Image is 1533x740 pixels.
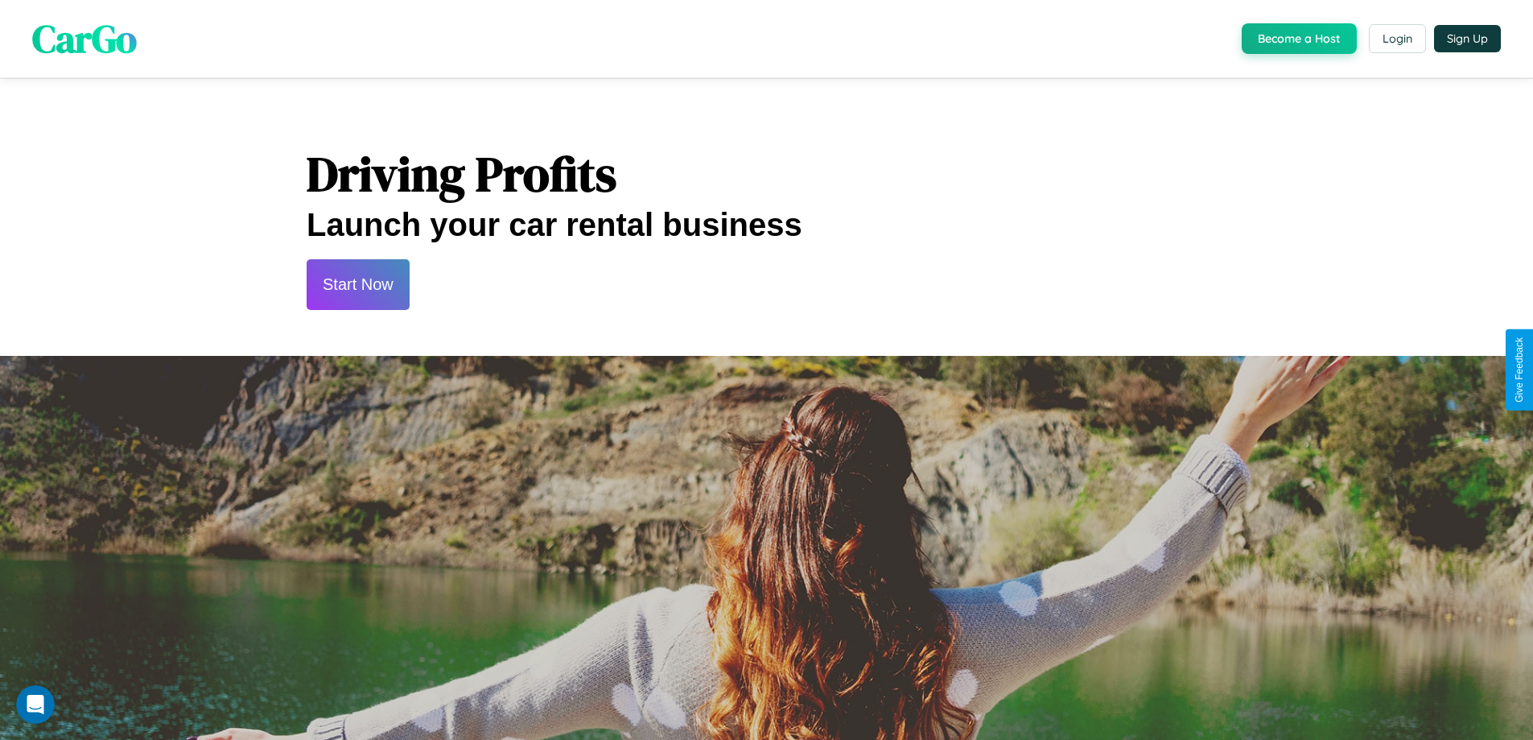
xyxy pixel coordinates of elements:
button: Sign Up [1434,25,1501,52]
div: Give Feedback [1514,337,1525,403]
h1: Driving Profits [307,141,1226,207]
button: Login [1369,24,1426,53]
span: CarGo [32,12,137,65]
button: Start Now [307,259,410,310]
button: Become a Host [1242,23,1357,54]
iframe: Intercom live chat [16,685,55,724]
h2: Launch your car rental business [307,207,1226,243]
